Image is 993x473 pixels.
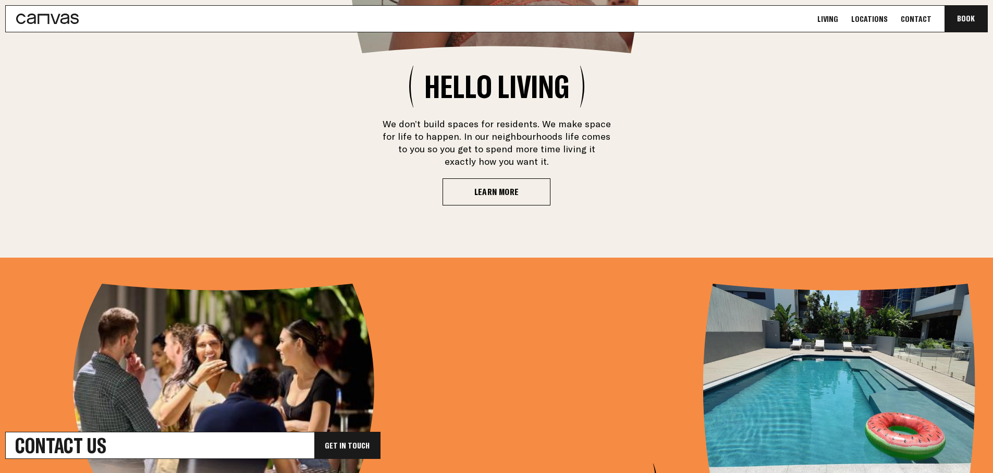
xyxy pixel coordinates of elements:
a: Learn More [443,178,551,205]
h2: Hello Living [424,74,569,100]
p: We don’t build spaces for residents. We make space for life to happen. In our neighbourhoods life... [382,118,611,168]
a: Contact UsGet In Touch [5,432,381,459]
a: Contact [898,14,935,25]
div: Get In Touch [314,432,380,458]
a: Living [814,14,841,25]
a: Locations [848,14,891,25]
button: Book [945,6,987,32]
